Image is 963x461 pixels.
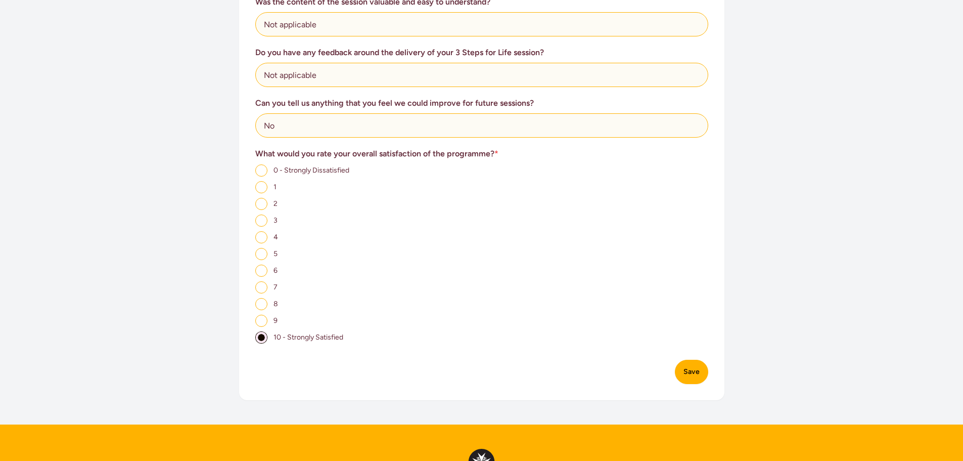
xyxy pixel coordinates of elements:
input: 7 [255,281,267,294]
input: 4 [255,231,267,243]
span: 0 - Strongly Dissatisfied [273,166,349,175]
span: 6 [273,266,278,275]
span: 4 [273,233,278,241]
button: Save [675,360,708,384]
input: 5 [255,248,267,260]
span: 1 [273,183,277,191]
span: 10 - Strongly Satisfied [273,333,343,342]
span: 9 [273,316,278,325]
input: 3 [255,215,267,227]
span: 5 [273,249,278,258]
input: 1 [255,181,267,193]
span: 3 [273,216,278,225]
input: 6 [255,265,267,277]
span: 8 [273,300,278,308]
h3: Do you have any feedback around the delivery of your 3 Steps for Life session? [255,47,708,59]
input: 2 [255,198,267,210]
input: 10 - Strongly Satisfied [255,331,267,344]
h3: Can you tell us anything that you feel we could improve for future sessions? [255,97,708,109]
input: 9 [255,315,267,327]
span: 2 [273,199,278,208]
input: 8 [255,298,267,310]
h3: What would you rate your overall satisfaction of the programme? [255,148,708,160]
span: 7 [273,283,278,291]
input: 0 - Strongly Dissatisfied [255,164,267,177]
